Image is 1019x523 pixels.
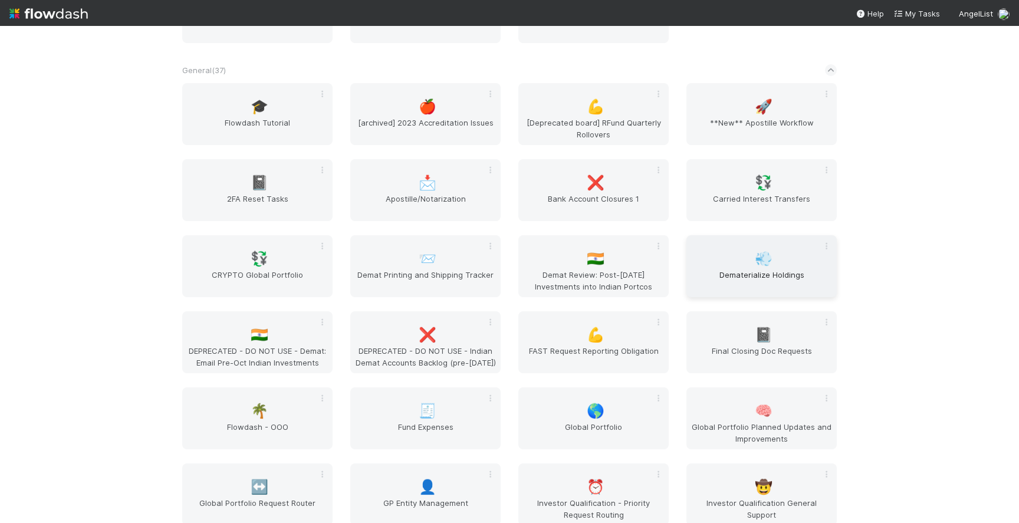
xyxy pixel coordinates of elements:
[691,193,832,216] span: Carried Interest Transfers
[251,327,268,343] span: 🇮🇳
[182,311,333,373] a: 🇮🇳DEPRECATED - DO NOT USE - Demat: Email Pre-Oct Indian Investments
[755,403,773,419] span: 🧠
[187,421,328,445] span: Flowdash - OOO
[691,497,832,521] span: Investor Qualification General Support
[251,99,268,114] span: 🎓
[518,235,669,297] a: 🇮🇳Demat Review: Post-[DATE] Investments into Indian Portcos
[998,8,1010,20] img: avatar_e0ab5a02-4425-4644-8eca-231d5bcccdf4.png
[893,8,940,19] a: My Tasks
[686,235,837,297] a: 💨Dematerialize Holdings
[350,235,501,297] a: 📨Demat Printing and Shipping Tracker
[523,345,664,369] span: FAST Request Reporting Obligation
[523,497,664,521] span: Investor Qualification - Priority Request Routing
[587,479,604,495] span: ⏰
[187,15,328,38] span: Rolling Fund
[587,175,604,190] span: ❌
[350,311,501,373] a: ❌DEPRECATED - DO NOT USE - Indian Demat Accounts Backlog (pre-[DATE])
[419,479,436,495] span: 👤
[587,403,604,419] span: 🌎
[587,99,604,114] span: 💪
[686,311,837,373] a: 📓Final Closing Doc Requests
[518,311,669,373] a: 💪FAST Request Reporting Obligation
[355,117,496,140] span: [archived] 2023 Accreditation Issues
[355,269,496,292] span: Demat Printing and Shipping Tracker
[419,175,436,190] span: 📩
[755,99,773,114] span: 🚀
[518,159,669,221] a: ❌Bank Account Closures 1
[755,251,773,267] span: 💨
[686,387,837,449] a: 🧠Global Portfolio Planned Updates and Improvements
[251,403,268,419] span: 🌴
[187,117,328,140] span: Flowdash Tutorial
[355,15,496,38] span: SPV & RUV
[187,193,328,216] span: 2FA Reset Tasks
[182,387,333,449] a: 🌴Flowdash - OOO
[523,421,664,445] span: Global Portfolio
[523,117,664,140] span: [Deprecated board] RFund Quarterly Rollovers
[755,479,773,495] span: 🤠
[691,421,832,445] span: Global Portfolio Planned Updates and Improvements
[350,159,501,221] a: 📩Apostille/Notarization
[856,8,884,19] div: Help
[419,403,436,419] span: 🧾
[893,9,940,18] span: My Tasks
[691,269,832,292] span: Dematerialize Holdings
[755,175,773,190] span: 💱
[350,83,501,145] a: 🍎[archived] 2023 Accreditation Issues
[251,479,268,495] span: ↔️
[355,345,496,369] span: DEPRECATED - DO NOT USE - Indian Demat Accounts Backlog (pre-[DATE])
[686,83,837,145] a: 🚀**New** Apostille Workflow
[691,117,832,140] span: **New** Apostille Workflow
[350,387,501,449] a: 🧾Fund Expenses
[419,251,436,267] span: 📨
[686,159,837,221] a: 💱Carried Interest Transfers
[518,83,669,145] a: 💪[Deprecated board] RFund Quarterly Rollovers
[182,159,333,221] a: 📓2FA Reset Tasks
[587,251,604,267] span: 🇮🇳
[959,9,993,18] span: AngelList
[182,83,333,145] a: 🎓Flowdash Tutorial
[419,99,436,114] span: 🍎
[755,327,773,343] span: 📓
[251,251,268,267] span: 💱
[187,269,328,292] span: CRYPTO Global Portfolio
[355,497,496,521] span: GP Entity Management
[182,65,226,75] span: General ( 37 )
[587,327,604,343] span: 💪
[523,269,664,292] span: Demat Review: Post-[DATE] Investments into Indian Portcos
[187,345,328,369] span: DEPRECATED - DO NOT USE - Demat: Email Pre-Oct Indian Investments
[251,175,268,190] span: 📓
[523,15,664,38] span: Venture Fund
[518,387,669,449] a: 🌎Global Portfolio
[9,4,88,24] img: logo-inverted-e16ddd16eac7371096b0.svg
[187,497,328,521] span: Global Portfolio Request Router
[355,421,496,445] span: Fund Expenses
[182,235,333,297] a: 💱CRYPTO Global Portfolio
[355,193,496,216] span: Apostille/Notarization
[691,345,832,369] span: Final Closing Doc Requests
[419,327,436,343] span: ❌
[523,193,664,216] span: Bank Account Closures 1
